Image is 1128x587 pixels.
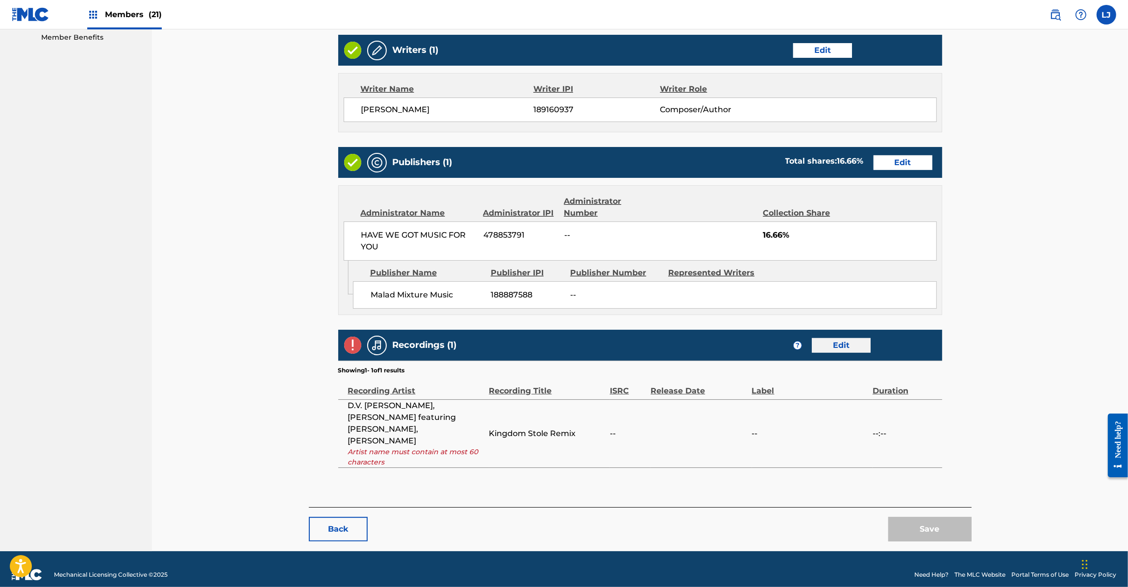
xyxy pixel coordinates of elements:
[570,267,661,279] div: Publisher Number
[348,447,484,467] span: Artist name must contain at most 60 characters
[393,157,452,168] h5: Publishers (1)
[610,428,646,440] span: --
[533,83,660,95] div: Writer IPI
[361,229,476,253] span: HAVE WE GOT MUSIC FOR YOU
[348,400,484,447] span: D.V. [PERSON_NAME], [PERSON_NAME] featuring [PERSON_NAME], [PERSON_NAME]
[610,375,646,397] div: ISRC
[1011,570,1069,579] a: Portal Terms of Use
[344,154,361,171] img: Valid
[660,83,776,95] div: Writer Role
[1082,550,1088,579] div: Drag
[338,366,405,375] p: Showing 1 - 1 of 1 results
[489,428,605,440] span: Kingdom Stole Remix
[54,570,168,579] span: Mechanical Licensing Collective © 2025
[41,32,140,43] a: Member Benefits
[564,196,656,219] div: Administrator Number
[571,289,661,301] span: --
[361,104,534,116] span: [PERSON_NAME]
[149,10,162,19] span: (21)
[87,9,99,21] img: Top Rightsholders
[344,42,361,59] img: Valid
[1075,570,1116,579] a: Privacy Policy
[361,83,534,95] div: Writer Name
[348,375,484,397] div: Recording Artist
[370,267,483,279] div: Publisher Name
[763,229,936,241] span: 16.66%
[489,375,605,397] div: Recording Title
[491,267,563,279] div: Publisher IPI
[794,342,802,349] span: ?
[954,570,1005,579] a: The MLC Website
[105,9,162,20] span: Members
[668,267,759,279] div: Represented Writers
[1097,5,1116,24] div: User Menu
[371,45,383,56] img: Writers
[533,104,660,116] span: 189160937
[914,570,949,579] a: Need Help?
[1075,9,1087,21] img: help
[1101,406,1128,485] iframe: Resource Center
[361,207,476,219] div: Administrator Name
[12,569,42,581] img: logo
[483,207,557,219] div: Administrator IPI
[812,338,871,353] a: Edit
[564,229,656,241] span: --
[371,340,383,351] img: Recordings
[393,340,457,351] h5: Recordings (1)
[1079,540,1128,587] iframe: Chat Widget
[12,7,50,22] img: MLC Logo
[752,375,868,397] div: Label
[785,155,864,167] div: Total shares:
[873,375,937,397] div: Duration
[1046,5,1065,24] a: Public Search
[752,428,868,440] span: --
[874,155,932,170] a: Edit
[873,428,937,440] span: --:--
[393,45,439,56] h5: Writers (1)
[371,157,383,169] img: Publishers
[371,289,484,301] span: Malad Mixture Music
[660,104,775,116] span: Composer/Author
[793,43,852,58] a: Edit
[837,156,864,166] span: 16.66 %
[309,517,368,541] button: Back
[344,337,361,354] img: Invalid
[1050,9,1061,21] img: search
[651,375,747,397] div: Release Date
[763,207,849,219] div: Collection Share
[483,229,557,241] span: 478853791
[491,289,563,301] span: 188887588
[1071,5,1091,24] div: Help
